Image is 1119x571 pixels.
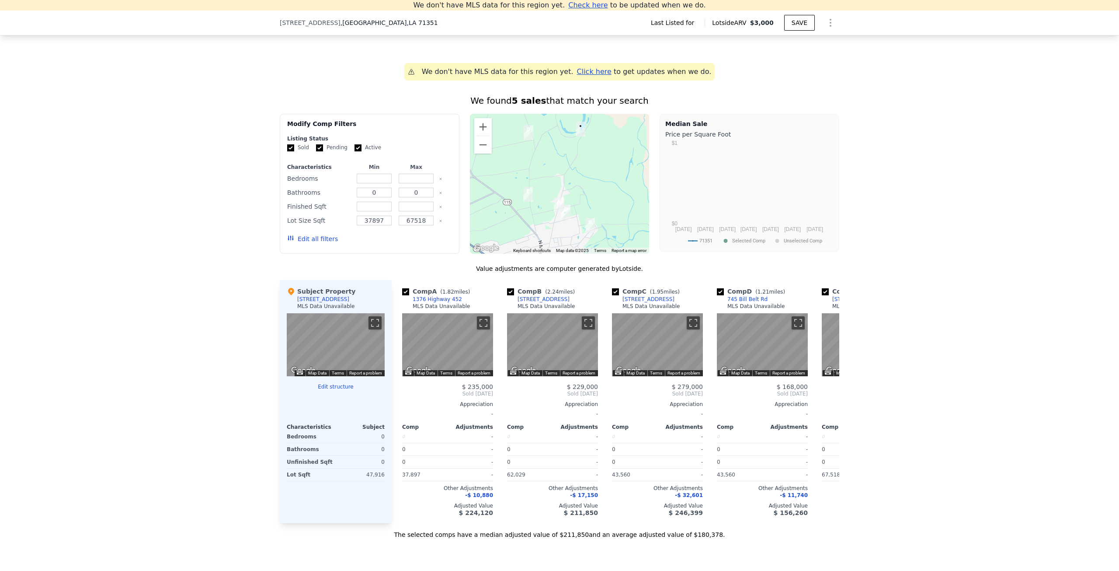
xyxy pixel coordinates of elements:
[717,485,808,492] div: Other Adjustments
[523,187,533,202] div: 3876 Highway 1192
[402,443,446,455] div: 0
[822,401,913,408] div: Appreciation
[507,443,551,455] div: 0
[402,459,406,465] span: 0
[512,95,546,106] strong: 5 sales
[764,431,808,443] div: -
[732,238,765,244] text: Selected Comp
[717,424,762,431] div: Comp
[659,431,703,443] div: -
[287,424,336,431] div: Characteristics
[287,172,351,185] div: Bedrooms
[822,408,913,420] div: -
[717,408,808,420] div: -
[612,287,683,296] div: Comp C
[554,469,598,481] div: -
[289,365,318,376] a: Open this area in Google Maps (opens a new window)
[507,472,525,478] span: 62,029
[556,248,589,253] span: Map data ©2025
[659,443,703,455] div: -
[507,401,598,408] div: Appreciation
[437,289,473,295] span: ( miles)
[822,313,913,376] div: Street View
[472,242,501,254] img: Google
[750,19,774,26] span: $3,000
[368,316,382,329] button: Toggle fullscreen view
[349,371,382,375] a: Report a problem
[612,313,703,376] div: Map
[669,509,703,516] span: $ 246,399
[612,408,703,420] div: -
[509,365,538,376] img: Google
[717,401,808,408] div: Appreciation
[764,456,808,468] div: -
[280,18,341,27] span: [STREET_ADDRESS]
[612,459,615,465] span: 0
[507,431,551,443] div: 0
[524,125,533,140] div: 745 Bill Belt Rd
[561,205,570,220] div: 253 Bluebird Ln
[717,313,808,376] div: Street View
[567,383,598,390] span: $ 229,000
[614,365,643,376] img: Google
[280,95,839,107] div: We found that match your search
[646,289,683,295] span: ( miles)
[764,469,808,481] div: -
[822,287,893,296] div: Comp E
[717,287,789,296] div: Comp D
[297,303,355,310] div: MLS Data Unavailable
[582,316,595,329] button: Toggle fullscreen view
[717,502,808,509] div: Adjusted Value
[507,296,570,303] a: [STREET_ADDRESS]
[755,371,767,375] a: Terms (opens in new tab)
[402,296,462,303] a: 1376 Highway 452
[449,456,493,468] div: -
[507,424,553,431] div: Comp
[462,383,493,390] span: $ 235,000
[675,492,703,498] span: -$ 32,601
[280,264,839,273] div: Value adjustments are computer generated by Lotside .
[699,238,712,244] text: 71351
[612,313,703,376] div: Street View
[570,492,598,498] span: -$ 17,150
[287,431,334,443] div: Bedrooms
[402,472,420,478] span: 37,897
[402,287,473,296] div: Comp A
[612,401,703,408] div: Appreciation
[459,509,493,516] span: $ 224,120
[832,296,884,303] div: [STREET_ADDRESS]
[287,287,355,296] div: Subject Property
[297,296,349,303] div: [STREET_ADDRESS]
[337,456,385,468] div: 0
[740,226,757,232] text: [DATE]
[518,303,575,310] div: MLS Data Unavailable
[612,502,703,509] div: Adjusted Value
[822,443,865,455] div: 0
[824,365,853,376] a: Open this area in Google Maps (opens a new window)
[404,365,433,376] img: Google
[439,219,442,223] button: Clear
[510,371,516,375] button: Keyboard shortcuts
[287,383,385,390] button: Edit structure
[563,371,595,375] a: Report a problem
[289,365,318,376] img: Google
[287,200,351,213] div: Finished Sqft
[507,408,598,420] div: -
[719,226,736,232] text: [DATE]
[832,303,890,310] div: MLS Data Unavailable
[507,459,511,465] span: 0
[513,248,551,254] button: Keyboard shortcuts
[626,370,645,376] button: Map Data
[764,443,808,455] div: -
[405,371,411,375] button: Keyboard shortcuts
[287,135,452,142] div: Listing Status
[659,469,703,481] div: -
[402,313,493,376] div: Map
[784,238,822,244] text: Unselected Comp
[448,424,493,431] div: Adjustments
[717,313,808,376] div: Map
[784,226,801,232] text: [DATE]
[651,18,698,27] span: Last Listed for
[287,214,351,227] div: Lot Size Sqft
[332,371,344,375] a: Terms (opens in new tab)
